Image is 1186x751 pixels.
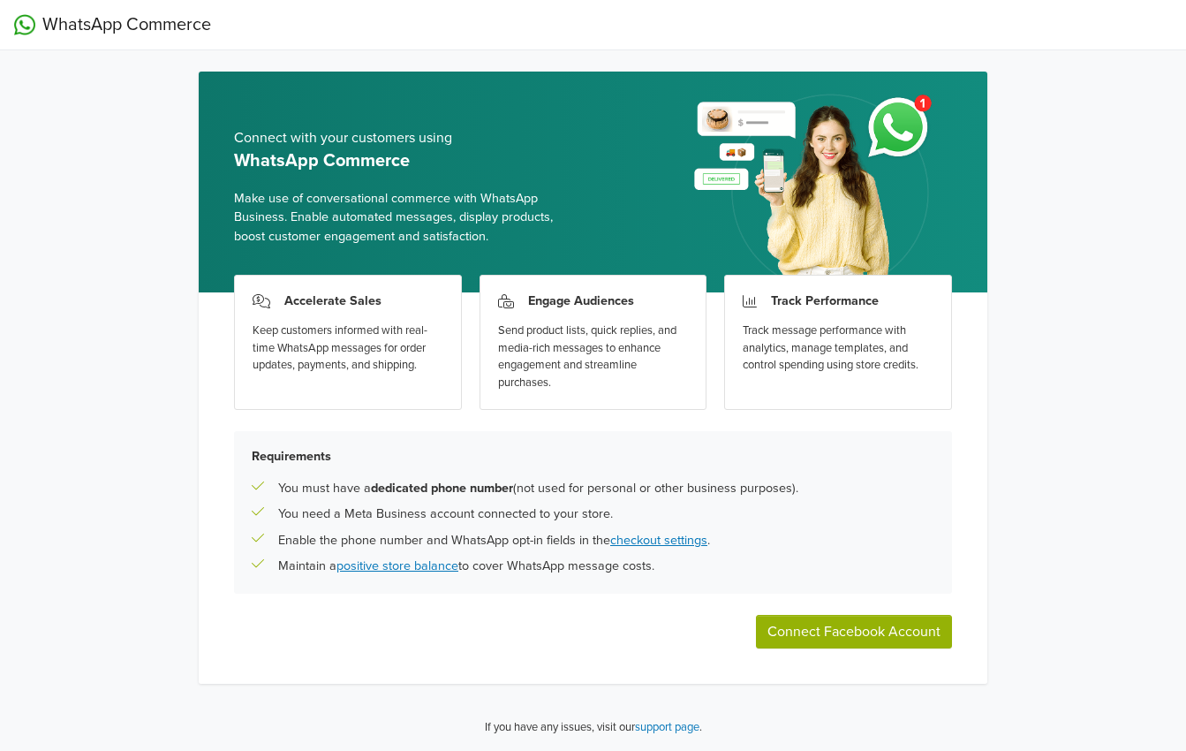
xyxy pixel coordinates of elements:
img: WhatsApp [14,14,35,35]
span: WhatsApp Commerce [42,11,211,38]
h3: Accelerate Sales [284,293,381,308]
img: whatsapp_setup_banner [679,84,952,292]
span: Make use of conversational commerce with WhatsApp Business. Enable automated messages, display pr... [234,189,579,247]
a: checkout settings [610,533,707,548]
p: You must have a (not used for personal or other business purposes). [278,479,798,498]
div: Track message performance with analytics, manage templates, and control spending using store cred... [743,322,933,375]
h3: Engage Audiences [528,293,634,308]
button: Connect Facebook Account [756,615,952,649]
b: dedicated phone number [371,481,513,496]
a: positive store balance [336,558,458,573]
p: Enable the phone number and WhatsApp opt-in fields in the . [278,531,710,550]
h5: WhatsApp Commerce [234,150,579,171]
h3: Track Performance [771,293,879,308]
p: If you have any issues, visit our . [485,719,702,737]
h5: Connect with your customers using [234,130,579,147]
a: support page [635,720,699,734]
p: Maintain a to cover WhatsApp message costs. [278,557,654,576]
div: Send product lists, quick replies, and media-rich messages to enhance engagement and streamline p... [498,322,689,391]
p: You need a Meta Business account connected to your store. [278,504,613,524]
div: Keep customers informed with real-time WhatsApp messages for order updates, payments, and shipping. [253,322,443,375]
h5: Requirements [252,449,934,464]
